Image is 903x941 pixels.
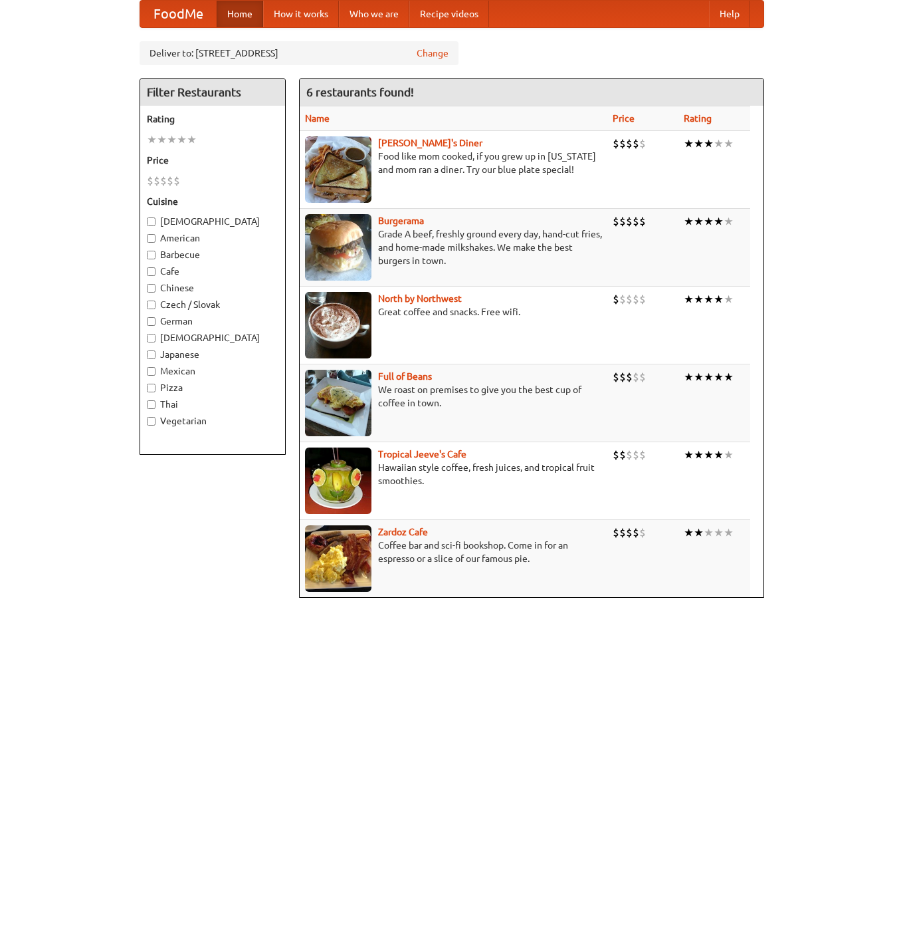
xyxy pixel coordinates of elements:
[704,292,714,307] li: ★
[147,112,278,126] h5: Rating
[147,248,278,261] label: Barbecue
[639,370,646,384] li: $
[147,154,278,167] h5: Price
[684,113,712,124] a: Rating
[305,370,371,436] img: beans.jpg
[633,525,639,540] li: $
[626,370,633,384] li: $
[378,449,466,460] a: Tropical Jeeve's Cafe
[694,525,704,540] li: ★
[177,132,187,147] li: ★
[140,41,458,65] div: Deliver to: [STREET_ADDRESS]
[709,1,750,27] a: Help
[619,292,626,307] li: $
[147,132,157,147] li: ★
[619,136,626,151] li: $
[147,284,155,293] input: Chinese
[147,231,278,245] label: American
[694,292,704,307] li: ★
[147,217,155,226] input: [DEMOGRAPHIC_DATA]
[305,448,371,514] img: jeeves.jpg
[694,370,704,384] li: ★
[217,1,263,27] a: Home
[626,448,633,462] li: $
[633,214,639,229] li: $
[619,370,626,384] li: $
[263,1,339,27] a: How it works
[613,370,619,384] li: $
[639,136,646,151] li: $
[714,292,724,307] li: ★
[378,215,424,226] b: Burgerama
[147,251,155,259] input: Barbecue
[147,348,278,361] label: Japanese
[305,150,602,176] p: Food like mom cooked, if you grew up in [US_STATE] and mom ran a diner. Try our blue plate special!
[714,525,724,540] li: ★
[724,370,734,384] li: ★
[619,214,626,229] li: $
[147,317,155,326] input: German
[724,214,734,229] li: ★
[147,301,155,309] input: Czech / Slovak
[613,214,619,229] li: $
[147,350,155,359] input: Japanese
[305,525,371,592] img: zardoz.jpg
[409,1,489,27] a: Recipe videos
[704,214,714,229] li: ★
[613,113,635,124] a: Price
[160,174,167,188] li: $
[613,136,619,151] li: $
[305,461,602,487] p: Hawaiian style coffee, fresh juices, and tropical fruit smoothies.
[147,364,278,378] label: Mexican
[378,527,428,537] a: Zardoz Cafe
[714,370,724,384] li: ★
[694,448,704,462] li: ★
[724,136,734,151] li: ★
[147,367,155,376] input: Mexican
[619,448,626,462] li: $
[724,292,734,307] li: ★
[613,525,619,540] li: $
[157,132,167,147] li: ★
[684,214,694,229] li: ★
[187,132,197,147] li: ★
[147,281,278,295] label: Chinese
[147,398,278,411] label: Thai
[305,113,330,124] a: Name
[147,298,278,311] label: Czech / Slovak
[639,214,646,229] li: $
[714,136,724,151] li: ★
[305,214,371,281] img: burgerama.jpg
[724,448,734,462] li: ★
[378,138,482,148] a: [PERSON_NAME]'s Diner
[684,292,694,307] li: ★
[694,214,704,229] li: ★
[153,174,160,188] li: $
[173,174,180,188] li: $
[704,448,714,462] li: ★
[639,448,646,462] li: $
[633,136,639,151] li: $
[305,227,602,267] p: Grade A beef, freshly ground every day, hand-cut fries, and home-made milkshakes. We make the bes...
[626,525,633,540] li: $
[704,525,714,540] li: ★
[378,371,432,382] b: Full of Beans
[140,1,217,27] a: FoodMe
[305,383,602,410] p: We roast on premises to give you the best cup of coffee in town.
[704,136,714,151] li: ★
[724,525,734,540] li: ★
[714,214,724,229] li: ★
[633,370,639,384] li: $
[167,174,173,188] li: $
[684,136,694,151] li: ★
[684,525,694,540] li: ★
[378,293,462,304] b: North by Northwest
[167,132,177,147] li: ★
[714,448,724,462] li: ★
[626,136,633,151] li: $
[147,174,153,188] li: $
[633,448,639,462] li: $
